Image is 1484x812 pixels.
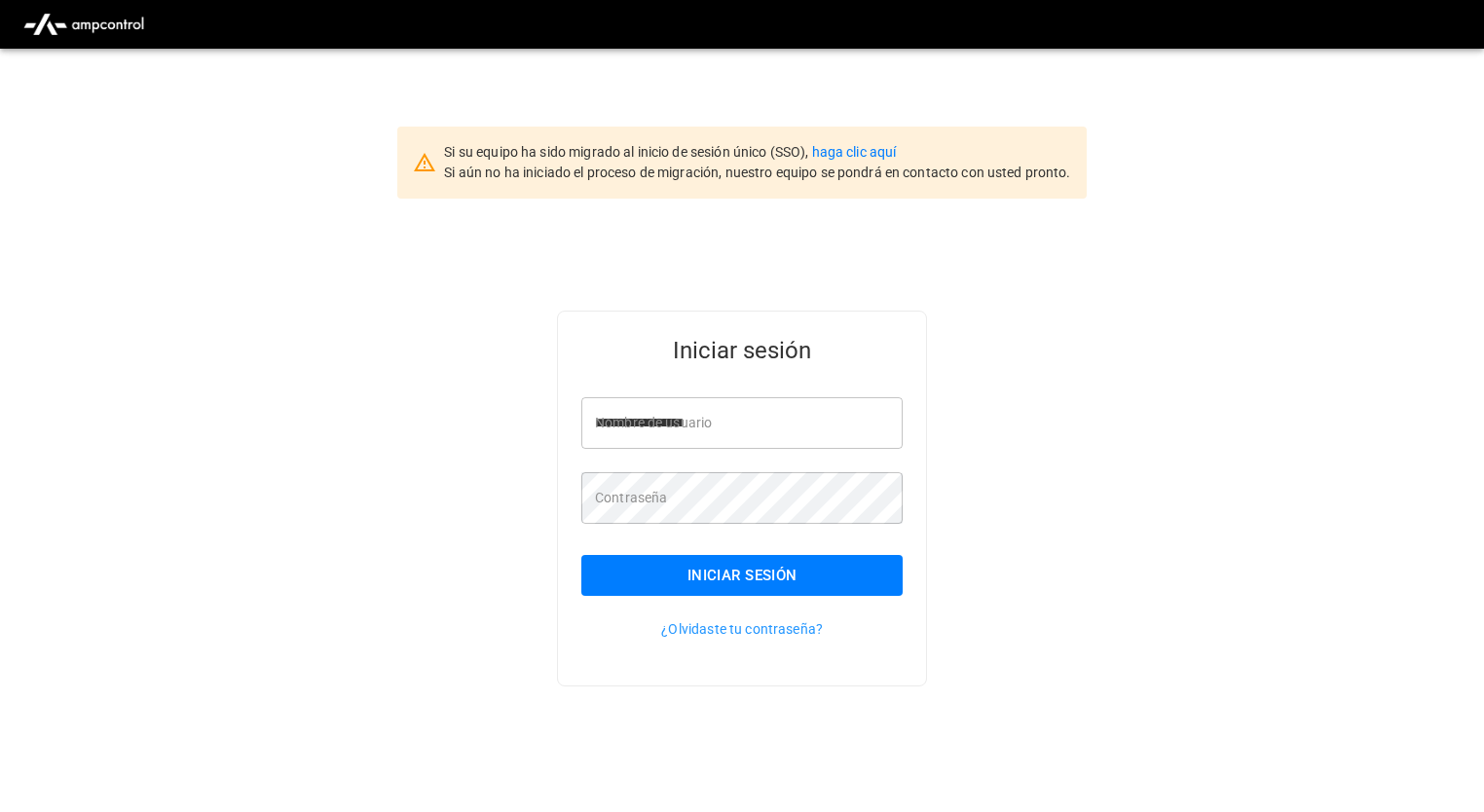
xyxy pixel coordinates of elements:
[444,165,1070,180] span: Si aún no ha iniciado el proceso de migración, nuestro equipo se pondrá en contacto con usted pro...
[581,619,903,639] p: ¿Olvidaste tu contraseña?
[581,555,903,596] button: Iniciar sesión
[581,335,903,366] h5: Iniciar sesión
[16,6,152,43] img: ampcontrol.io logo
[812,144,897,160] a: haga clic aquí
[444,144,811,160] span: Si su equipo ha sido migrado al inicio de sesión único (SSO),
